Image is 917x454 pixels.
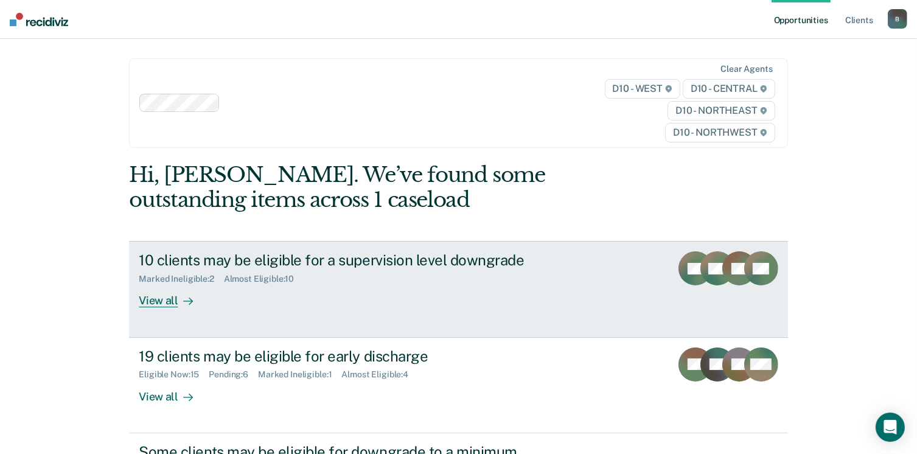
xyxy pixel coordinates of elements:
[129,241,787,337] a: 10 clients may be eligible for a supervision level downgradeMarked Ineligible:2Almost Eligible:10...
[888,9,907,29] button: B
[129,162,656,212] div: Hi, [PERSON_NAME]. We’ve found some outstanding items across 1 caseload
[129,338,787,433] a: 19 clients may be eligible for early dischargeEligible Now:15Pending:6Marked Ineligible:1Almost E...
[683,79,775,99] span: D10 - CENTRAL
[209,369,258,380] div: Pending : 6
[139,380,207,403] div: View all
[139,347,566,365] div: 19 clients may be eligible for early discharge
[258,369,341,380] div: Marked Ineligible : 1
[665,123,775,142] span: D10 - NORTHWEST
[668,101,775,120] span: D10 - NORTHEAST
[139,284,207,308] div: View all
[876,413,905,442] div: Open Intercom Messenger
[720,64,772,74] div: Clear agents
[139,369,209,380] div: Eligible Now : 15
[139,274,223,284] div: Marked Ineligible : 2
[139,251,566,269] div: 10 clients may be eligible for a supervision level downgrade
[605,79,680,99] span: D10 - WEST
[341,369,418,380] div: Almost Eligible : 4
[224,274,304,284] div: Almost Eligible : 10
[10,13,68,26] img: Recidiviz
